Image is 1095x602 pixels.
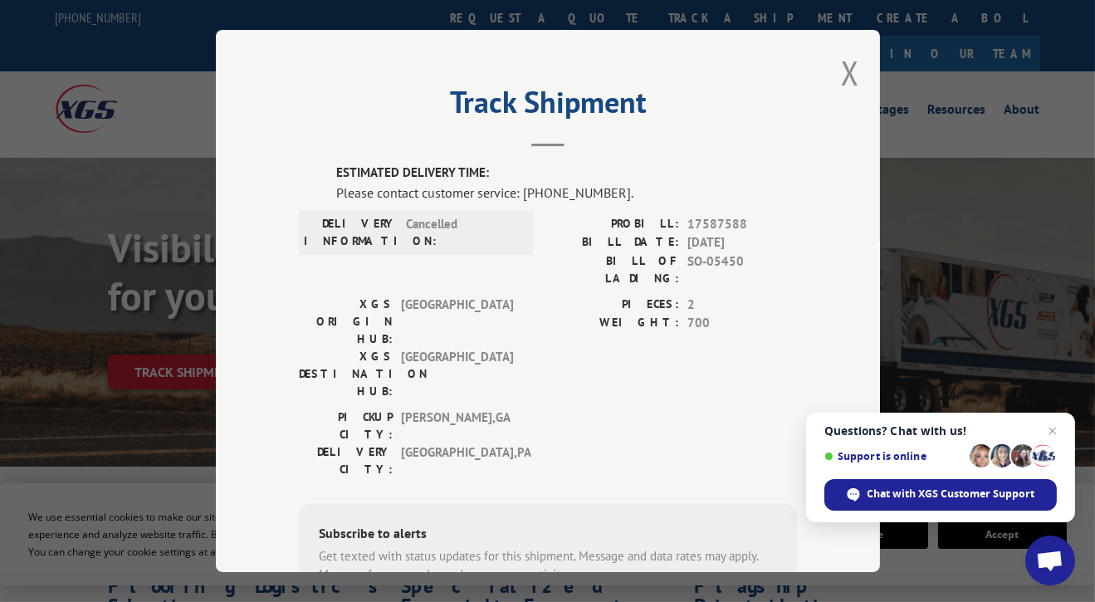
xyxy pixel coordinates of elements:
[401,409,513,443] span: [PERSON_NAME] , GA
[299,296,393,348] label: XGS ORIGIN HUB:
[548,252,679,287] label: BILL OF LADING:
[1025,536,1075,585] div: Open chat
[299,409,393,443] label: PICKUP CITY:
[868,487,1035,502] span: Chat with XGS Customer Support
[548,215,679,234] label: PROBILL:
[841,51,859,95] button: Close modal
[687,314,797,333] span: 700
[401,443,513,478] span: [GEOGRAPHIC_DATA] , PA
[824,479,1057,511] div: Chat with XGS Customer Support
[401,348,513,400] span: [GEOGRAPHIC_DATA]
[299,443,393,478] label: DELIVERY CITY:
[687,296,797,315] span: 2
[548,296,679,315] label: PIECES:
[319,523,777,547] div: Subscribe to alerts
[687,252,797,287] span: SO-05450
[824,424,1057,438] span: Questions? Chat with us!
[1043,421,1063,441] span: Close chat
[304,215,398,250] label: DELIVERY INFORMATION:
[548,314,679,333] label: WEIGHT:
[299,91,797,122] h2: Track Shipment
[299,348,393,400] label: XGS DESTINATION HUB:
[687,233,797,252] span: [DATE]
[336,164,797,183] label: ESTIMATED DELIVERY TIME:
[336,183,797,203] div: Please contact customer service: [PHONE_NUMBER].
[548,233,679,252] label: BILL DATE:
[687,215,797,234] span: 17587588
[319,547,777,585] div: Get texted with status updates for this shipment. Message and data rates may apply. Message frequ...
[401,296,513,348] span: [GEOGRAPHIC_DATA]
[406,215,518,250] span: Cancelled
[824,450,964,463] span: Support is online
